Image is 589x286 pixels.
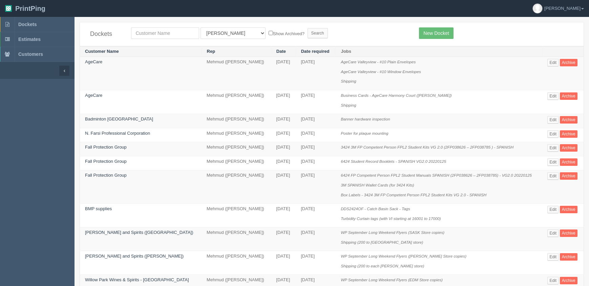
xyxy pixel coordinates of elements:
[419,27,453,39] a: New Docket
[560,277,577,284] a: Archive
[341,117,390,121] i: Banner hardware inspection
[85,116,153,122] a: Badminton [GEOGRAPHIC_DATA]
[301,49,330,54] a: Date required
[547,116,559,124] a: Edit
[85,59,102,64] a: AgeCare
[296,57,336,90] td: [DATE]
[341,145,513,149] i: 3424 3M FP Competent Person FPL2 Student Kits VG 2.0 (2FP038626 – 2FP038785 ) - SPANISH
[341,254,466,258] i: WP September Long Weekend Flyers ([PERSON_NAME] Store copies)
[90,31,121,38] h4: Dockets
[560,158,577,166] a: Archive
[202,227,271,251] td: Mehmud ([PERSON_NAME])
[560,253,577,261] a: Archive
[271,142,296,156] td: [DATE]
[296,114,336,128] td: [DATE]
[269,31,273,35] input: Show Archived?
[341,216,441,221] i: Turbidity Curtain tags (with VI starting at 16001 to 17000)
[547,172,559,180] a: Edit
[336,46,542,57] th: Jobs
[85,49,119,54] a: Customer Name
[202,90,271,114] td: Mehmud ([PERSON_NAME])
[271,128,296,142] td: [DATE]
[271,156,296,170] td: [DATE]
[560,130,577,138] a: Archive
[271,90,296,114] td: [DATE]
[296,142,336,156] td: [DATE]
[341,230,444,235] i: WP September Long Weekend Flyers (SASK Store copies)
[341,183,414,187] i: 3M SPANISH Wallet Cards (for 3424 Kits)
[547,92,559,100] a: Edit
[560,116,577,124] a: Archive
[271,114,296,128] td: [DATE]
[560,59,577,66] a: Archive
[547,206,559,213] a: Edit
[341,60,416,64] i: AgeCare Valleyview - #10 Plain Envelopes
[560,229,577,237] a: Archive
[296,156,336,170] td: [DATE]
[296,90,336,114] td: [DATE]
[202,114,271,128] td: Mehmud ([PERSON_NAME])
[207,49,215,54] a: Rep
[276,49,286,54] a: Date
[85,173,127,178] a: Fall Protection Group
[85,206,112,211] a: BMP supplies
[341,240,423,244] i: Shipping (200 to [GEOGRAPHIC_DATA] store)
[85,254,184,259] a: [PERSON_NAME] and Spirits ([PERSON_NAME])
[341,93,452,97] i: Business Cards - AgeCare Harmony Court ([PERSON_NAME])
[547,130,559,138] a: Edit
[85,93,102,98] a: AgeCare
[202,170,271,204] td: Mehmud ([PERSON_NAME])
[560,206,577,213] a: Archive
[202,57,271,90] td: Mehmud ([PERSON_NAME])
[85,131,150,136] a: N. Farsi Professional Corporation
[341,69,421,74] i: AgeCare Valleyview - #10 Window Envelopes
[341,278,443,282] i: WP September Long Weekend Flyers (EDM Store copies)
[296,170,336,204] td: [DATE]
[341,206,410,211] i: DDS2424OF - Catch Basin Sack - Tags
[560,172,577,180] a: Archive
[341,193,486,197] i: Box Labels - 3424 3M FP Competent Person FPL2 Student Kits VG 2.0 - SPANISH
[547,59,559,66] a: Edit
[271,227,296,251] td: [DATE]
[560,92,577,100] a: Archive
[296,251,336,275] td: [DATE]
[271,204,296,227] td: [DATE]
[547,158,559,166] a: Edit
[547,277,559,284] a: Edit
[18,51,43,57] span: Customers
[296,227,336,251] td: [DATE]
[202,204,271,227] td: Mehmud ([PERSON_NAME])
[85,277,189,282] a: Willow Park Wines & Spirits - [GEOGRAPHIC_DATA]
[560,144,577,152] a: Archive
[85,159,127,164] a: Fall Protection Group
[547,144,559,152] a: Edit
[131,27,199,39] input: Customer Name
[341,264,424,268] i: Shipping (200 to each [PERSON_NAME] store)
[296,128,336,142] td: [DATE]
[202,251,271,275] td: Mehmud ([PERSON_NAME])
[341,131,388,135] i: Poster for plaque mounting
[18,37,41,42] span: Estimates
[202,142,271,156] td: Mehmud ([PERSON_NAME])
[308,28,328,38] input: Search
[547,229,559,237] a: Edit
[5,5,12,12] img: logo-3e63b451c926e2ac314895c53de4908e5d424f24456219fb08d385ab2e579770.png
[341,103,356,107] i: Shipping
[341,159,446,163] i: 6424 Student Record Booklets - SPANISH VG2.0 20220125
[341,173,532,177] i: 6424 FP Competent Person FPL2 Student Manuals SPANISH (2FP038626 – 2FP038785) - VG2.0 20220125
[341,79,356,83] i: Shipping
[547,253,559,261] a: Edit
[271,57,296,90] td: [DATE]
[18,22,37,27] span: Dockets
[271,170,296,204] td: [DATE]
[85,145,127,150] a: Fall Protection Group
[271,251,296,275] td: [DATE]
[202,128,271,142] td: Mehmud ([PERSON_NAME])
[533,4,542,13] img: avatar_default-7531ab5dedf162e01f1e0bb0964e6a185e93c5c22dfe317fb01d7f8cd2b1632c.jpg
[85,230,193,235] a: [PERSON_NAME] and Spirits ([GEOGRAPHIC_DATA])
[269,29,304,37] label: Show Archived?
[296,204,336,227] td: [DATE]
[202,156,271,170] td: Mehmud ([PERSON_NAME])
